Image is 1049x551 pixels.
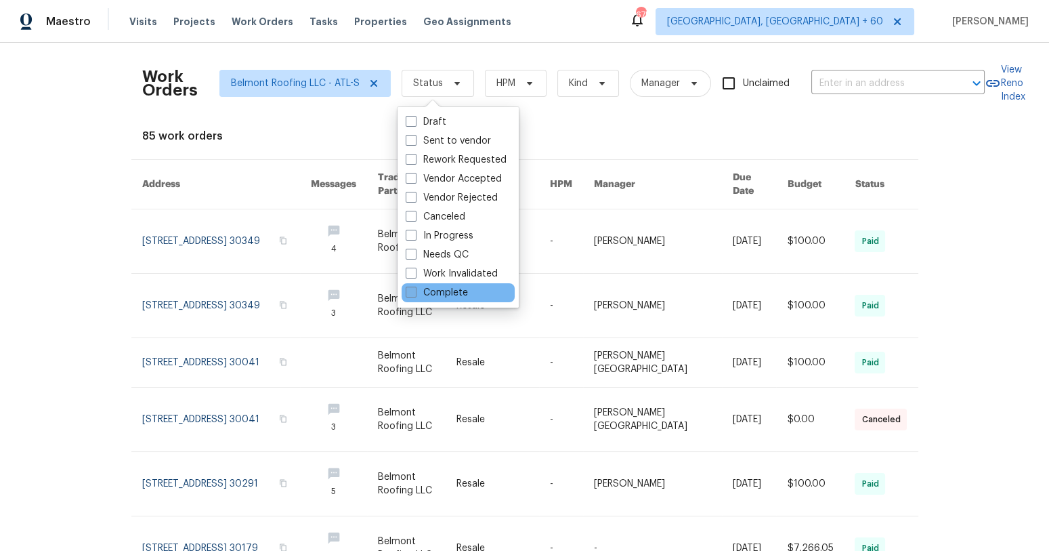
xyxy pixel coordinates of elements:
[641,77,680,90] span: Manager
[446,388,539,452] td: Resale
[722,160,776,209] th: Due Date
[131,160,300,209] th: Address
[142,70,198,97] h2: Work Orders
[446,338,539,388] td: Resale
[539,160,583,209] th: HPM
[406,267,498,281] label: Work Invalidated
[406,248,469,262] label: Needs QC
[367,338,446,388] td: Belmont Roofing LLC
[367,274,446,338] td: Belmont Roofing LLC
[539,274,583,338] td: -
[446,452,539,516] td: Resale
[232,15,293,28] span: Work Orders
[406,172,502,186] label: Vendor Accepted
[406,115,446,129] label: Draft
[423,15,511,28] span: Geo Assignments
[667,15,883,28] span: [GEOGRAPHIC_DATA], [GEOGRAPHIC_DATA] + 60
[277,477,289,489] button: Copy Address
[967,74,986,93] button: Open
[367,160,446,209] th: Trade Partner
[496,77,515,90] span: HPM
[844,160,918,209] th: Status
[636,8,645,22] div: 675
[367,388,446,452] td: Belmont Roofing LLC
[277,234,289,247] button: Copy Address
[300,160,367,209] th: Messages
[354,15,407,28] span: Properties
[406,191,498,205] label: Vendor Rejected
[539,388,583,452] td: -
[142,129,907,143] div: 85 work orders
[406,229,473,243] label: In Progress
[583,209,722,274] td: [PERSON_NAME]
[406,153,507,167] label: Rework Requested
[309,17,338,26] span: Tasks
[985,63,1025,104] a: View Reno Index
[569,77,588,90] span: Kind
[367,452,446,516] td: Belmont Roofing LLC
[583,388,722,452] td: [PERSON_NAME][GEOGRAPHIC_DATA]
[231,77,360,90] span: Belmont Roofing LLC - ATL-S
[743,77,790,91] span: Unclaimed
[539,452,583,516] td: -
[583,160,722,209] th: Manager
[129,15,157,28] span: Visits
[406,134,491,148] label: Sent to vendor
[811,73,947,94] input: Enter in an address
[413,77,443,90] span: Status
[583,338,722,388] td: [PERSON_NAME][GEOGRAPHIC_DATA]
[539,338,583,388] td: -
[406,286,468,300] label: Complete
[173,15,215,28] span: Projects
[277,299,289,311] button: Copy Address
[776,160,844,209] th: Budget
[277,413,289,425] button: Copy Address
[277,356,289,368] button: Copy Address
[583,452,722,516] td: [PERSON_NAME]
[367,209,446,274] td: Belmont Roofing LLC
[46,15,91,28] span: Maestro
[947,15,1029,28] span: [PERSON_NAME]
[583,274,722,338] td: [PERSON_NAME]
[539,209,583,274] td: -
[406,210,465,224] label: Canceled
